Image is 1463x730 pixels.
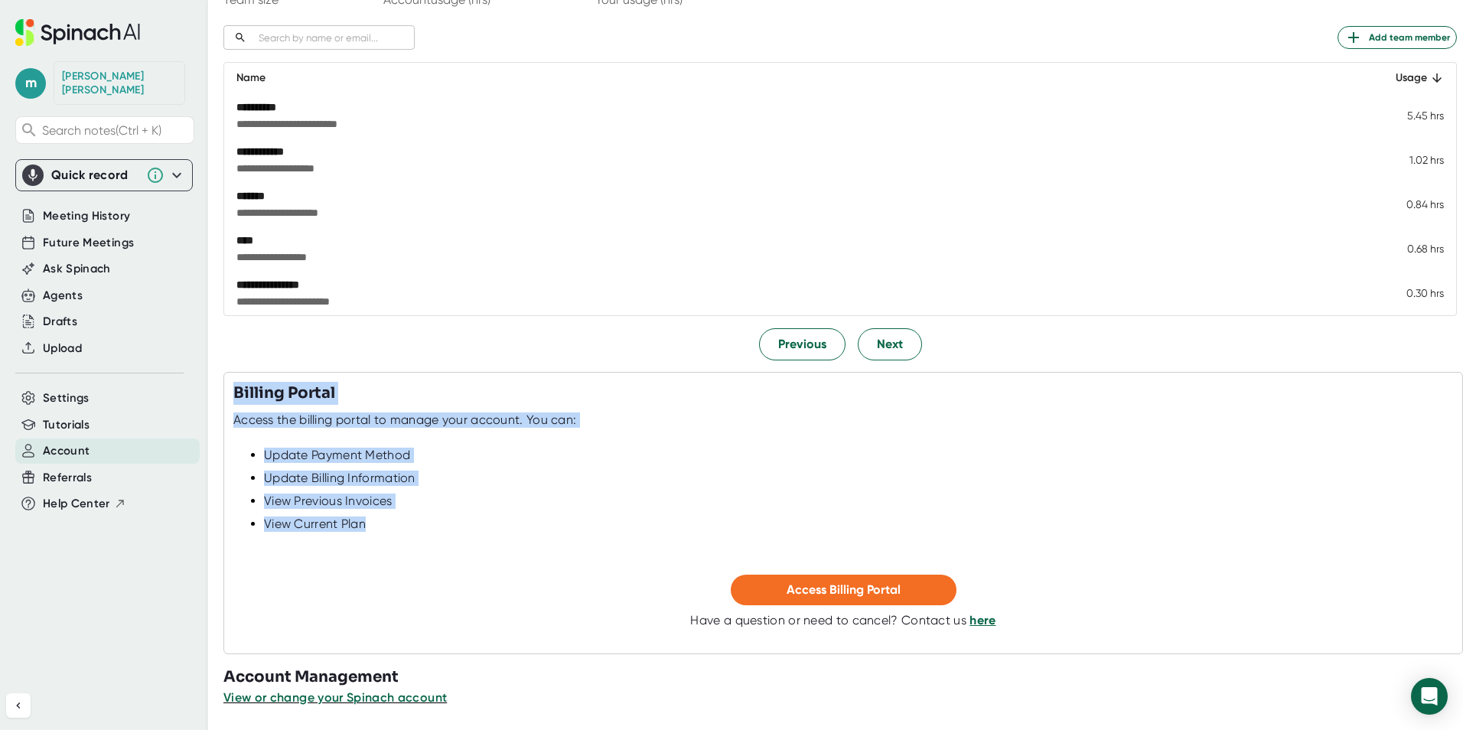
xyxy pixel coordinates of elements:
[1359,226,1456,271] td: 0.68 hrs
[787,582,901,597] span: Access Billing Portal
[43,207,130,225] button: Meeting History
[253,29,415,47] input: Search by name or email...
[1338,26,1457,49] button: Add team member
[51,168,138,183] div: Quick record
[43,469,92,487] button: Referrals
[264,448,1453,463] div: Update Payment Method
[43,340,82,357] button: Upload
[43,389,90,407] button: Settings
[62,70,177,96] div: Matt Filion
[1344,28,1450,47] span: Add team member
[223,690,447,705] span: View or change your Spinach account
[6,693,31,718] button: Collapse sidebar
[264,517,1453,532] div: View Current Plan
[969,613,995,627] a: here
[43,260,111,278] button: Ask Spinach
[43,287,83,305] button: Agents
[42,123,190,138] span: Search notes (Ctrl + K)
[223,689,447,707] button: View or change your Spinach account
[264,494,1453,509] div: View Previous Invoices
[759,328,846,360] button: Previous
[43,442,90,460] button: Account
[264,471,1453,486] div: Update Billing Information
[731,575,956,605] button: Access Billing Portal
[43,416,90,434] button: Tutorials
[690,613,995,628] div: Have a question or need to cancel? Contact us
[1359,271,1456,315] td: 0.30 hrs
[778,335,826,354] span: Previous
[233,382,335,405] h3: Billing Portal
[858,328,922,360] button: Next
[236,69,1347,87] div: Name
[223,666,1463,689] h3: Account Management
[15,68,46,99] span: m
[1359,93,1456,138] td: 5.45 hrs
[43,495,126,513] button: Help Center
[43,495,110,513] span: Help Center
[1359,182,1456,226] td: 0.84 hrs
[233,412,576,428] div: Access the billing portal to manage your account. You can:
[1359,138,1456,182] td: 1.02 hrs
[43,313,77,331] button: Drafts
[43,234,134,252] button: Future Meetings
[22,160,186,191] div: Quick record
[877,335,903,354] span: Next
[1371,69,1444,87] div: Usage
[1411,678,1448,715] div: Open Intercom Messenger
